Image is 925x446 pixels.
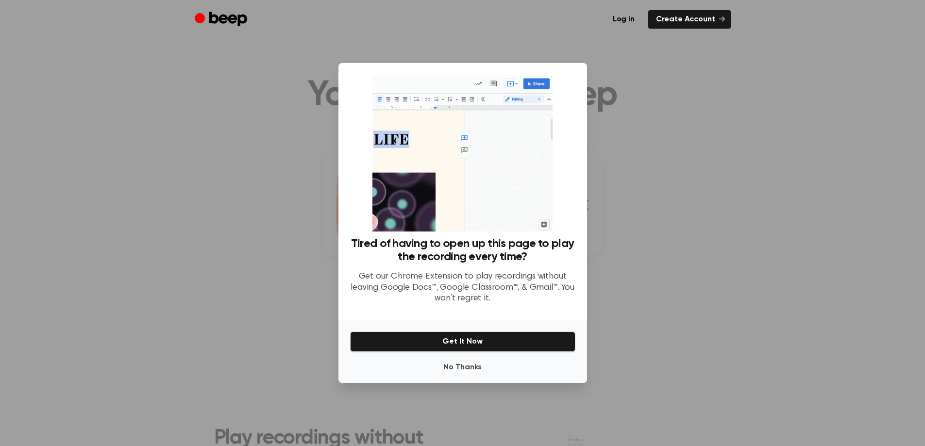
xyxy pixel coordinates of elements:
a: Beep [195,10,250,29]
button: No Thanks [350,358,575,377]
h3: Tired of having to open up this page to play the recording every time? [350,237,575,264]
button: Get It Now [350,331,575,352]
img: Beep extension in action [372,75,553,231]
a: Create Account [648,10,731,29]
a: Log in [605,10,642,29]
p: Get our Chrome Extension to play recordings without leaving Google Docs™, Google Classroom™, & Gm... [350,271,575,304]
